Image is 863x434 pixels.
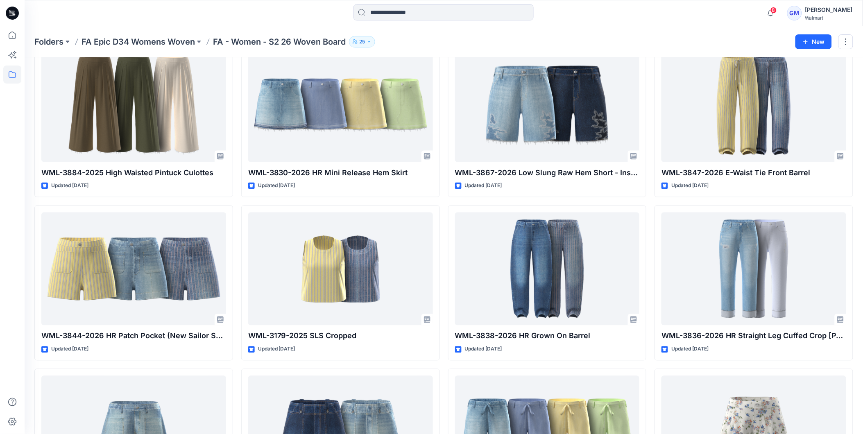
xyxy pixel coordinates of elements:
[248,167,433,179] p: WML-3830-2026 HR Mini Release Hem Skirt
[661,49,846,162] a: WML-3847-2026 E-Waist Tie Front Barrel
[805,5,853,15] div: [PERSON_NAME]
[41,167,226,179] p: WML-3884-2025 High Waisted Pintuck Culottes
[82,36,195,47] a: FA Epic D34 Womens Woven
[671,345,709,354] p: Updated [DATE]
[455,330,640,342] p: WML-3838-2026 HR Grown On Barrel
[795,34,832,49] button: New
[455,212,640,326] a: WML-3838-2026 HR Grown On Barrel
[455,167,640,179] p: WML-3867-2026 Low Slung Raw Hem Short - Inseam 7"
[671,182,709,190] p: Updated [DATE]
[349,36,375,47] button: 25
[51,182,88,190] p: Updated [DATE]
[455,49,640,162] a: WML-3867-2026 Low Slung Raw Hem Short - Inseam 7"
[661,212,846,326] a: WML-3836-2026 HR Straight Leg Cuffed Crop Jean
[41,212,226,326] a: WML-3844-2026 HR Patch Pocket (New Sailor Short)
[248,49,433,162] a: WML-3830-2026 HR Mini Release Hem Skirt
[359,37,365,46] p: 25
[51,345,88,354] p: Updated [DATE]
[41,330,226,342] p: WML-3844-2026 HR Patch Pocket (New Sailor Short)
[258,345,295,354] p: Updated [DATE]
[248,212,433,326] a: WML-3179-2025 SLS Cropped
[465,182,502,190] p: Updated [DATE]
[34,36,63,47] a: Folders
[258,182,295,190] p: Updated [DATE]
[661,167,846,179] p: WML-3847-2026 E-Waist Tie Front Barrel
[661,330,846,342] p: WML-3836-2026 HR Straight Leg Cuffed Crop [PERSON_NAME]
[41,49,226,162] a: WML-3884-2025 High Waisted Pintuck Culottes
[213,36,346,47] p: FA - Women - S2 26 Woven Board
[248,330,433,342] p: WML-3179-2025 SLS Cropped
[770,7,777,14] span: 8
[805,15,853,21] div: Walmart
[787,6,802,20] div: GM
[465,345,502,354] p: Updated [DATE]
